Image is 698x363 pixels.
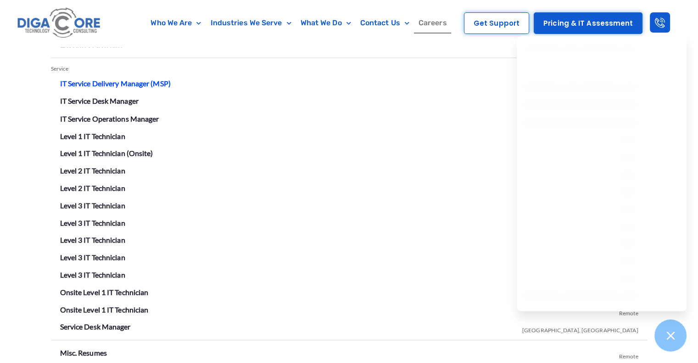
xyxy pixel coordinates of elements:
[60,305,149,313] a: Onsite Level 1 IT Technician
[296,12,356,34] a: What We Do
[356,12,414,34] a: Contact Us
[60,235,125,244] a: Level 3 IT Technician
[60,114,159,123] a: IT Service Operations Manager
[517,36,687,311] iframe: Chatgenie Messenger
[414,12,452,34] a: Careers
[15,5,103,42] img: Digacore logo 1
[60,218,125,227] a: Level 3 IT Technician
[534,12,642,34] a: Pricing & IT Assessment
[474,20,519,27] span: Get Support
[464,12,529,34] a: Get Support
[60,287,149,296] a: Onsite Level 1 IT Technician
[60,96,139,105] a: IT Service Desk Manager
[60,148,153,157] a: Level 1 IT Technician (Onsite)
[60,252,125,261] a: Level 3 IT Technician
[60,79,171,88] a: IT Service Delivery Manager (MSP)
[60,40,123,49] a: Executive Assistant
[522,319,638,337] span: [GEOGRAPHIC_DATA], [GEOGRAPHIC_DATA]
[60,201,125,209] a: Level 3 IT Technician
[60,270,125,279] a: Level 3 IT Technician
[60,131,125,140] a: Level 1 IT Technician
[619,346,638,363] span: Remote
[140,12,458,34] nav: Menu
[543,20,633,27] span: Pricing & IT Assessment
[60,166,125,174] a: Level 2 IT Technician
[60,348,107,357] a: Misc. Resumes
[146,12,206,34] a: Who We Are
[60,183,125,192] a: Level 2 IT Technician
[206,12,296,34] a: Industries We Serve
[60,322,131,330] a: Service Desk Manager
[51,62,648,76] div: Service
